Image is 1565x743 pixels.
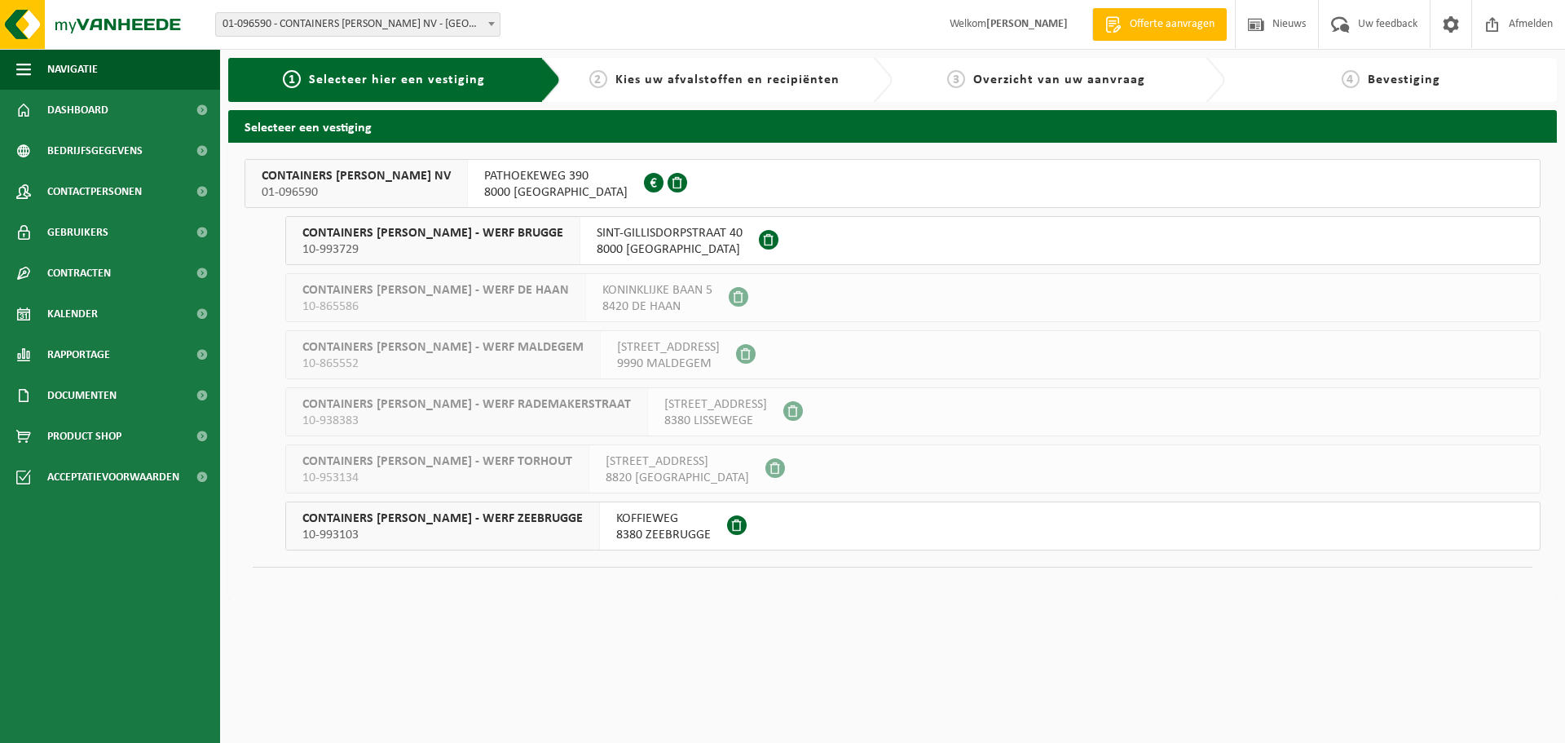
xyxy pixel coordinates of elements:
[215,12,500,37] span: 01-096590 - CONTAINERS JAN HAECK NV - BRUGGE
[47,294,98,334] span: Kalender
[302,470,572,486] span: 10-953134
[216,13,500,36] span: 01-096590 - CONTAINERS JAN HAECK NV - BRUGGE
[664,396,767,413] span: [STREET_ADDRESS]
[1368,73,1440,86] span: Bevestiging
[302,241,563,258] span: 10-993729
[47,171,142,212] span: Contactpersonen
[262,184,451,201] span: 01-096590
[302,453,572,470] span: CONTAINERS [PERSON_NAME] - WERF TORHOUT
[484,184,628,201] span: 8000 [GEOGRAPHIC_DATA]
[589,70,607,88] span: 2
[602,282,712,299] span: KONINKLIJKE BAAN 5
[986,18,1068,30] strong: [PERSON_NAME]
[283,70,301,88] span: 1
[1092,8,1227,41] a: Offerte aanvragen
[597,241,743,258] span: 8000 [GEOGRAPHIC_DATA]
[664,413,767,429] span: 8380 LISSEWEGE
[597,225,743,241] span: SINT-GILLISDORPSTRAAT 40
[47,212,108,253] span: Gebruikers
[302,339,584,356] span: CONTAINERS [PERSON_NAME] - WERF MALDEGEM
[302,299,569,315] span: 10-865586
[616,511,711,527] span: KOFFIEWEG
[47,457,179,498] span: Acceptatievoorwaarden
[302,511,583,527] span: CONTAINERS [PERSON_NAME] - WERF ZEEBRUGGE
[302,413,631,429] span: 10-938383
[285,216,1541,265] button: CONTAINERS [PERSON_NAME] - WERF BRUGGE 10-993729 SINT-GILLISDORPSTRAAT 408000 [GEOGRAPHIC_DATA]
[606,470,749,486] span: 8820 [GEOGRAPHIC_DATA]
[484,168,628,184] span: PATHOEKEWEG 390
[47,416,121,457] span: Product Shop
[302,396,631,413] span: CONTAINERS [PERSON_NAME] - WERF RADEMAKERSTRAAT
[47,49,98,90] span: Navigatie
[302,225,563,241] span: CONTAINERS [PERSON_NAME] - WERF BRUGGE
[47,130,143,171] span: Bedrijfsgegevens
[47,90,108,130] span: Dashboard
[228,110,1557,142] h2: Selecteer een vestiging
[309,73,485,86] span: Selecteer hier een vestiging
[973,73,1145,86] span: Overzicht van uw aanvraag
[47,375,117,416] span: Documenten
[245,159,1541,208] button: CONTAINERS [PERSON_NAME] NV 01-096590 PATHOEKEWEG 3908000 [GEOGRAPHIC_DATA]
[616,527,711,543] span: 8380 ZEEBRUGGE
[602,299,712,315] span: 8420 DE HAAN
[617,356,720,372] span: 9990 MALDEGEM
[606,453,749,470] span: [STREET_ADDRESS]
[302,282,569,299] span: CONTAINERS [PERSON_NAME] - WERF DE HAAN
[47,253,111,294] span: Contracten
[262,168,451,184] span: CONTAINERS [PERSON_NAME] NV
[947,70,965,88] span: 3
[617,339,720,356] span: [STREET_ADDRESS]
[1342,70,1360,88] span: 4
[302,527,583,543] span: 10-993103
[47,334,110,375] span: Rapportage
[302,356,584,372] span: 10-865552
[615,73,840,86] span: Kies uw afvalstoffen en recipiënten
[1126,16,1219,33] span: Offerte aanvragen
[285,502,1541,551] button: CONTAINERS [PERSON_NAME] - WERF ZEEBRUGGE 10-993103 KOFFIEWEG8380 ZEEBRUGGE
